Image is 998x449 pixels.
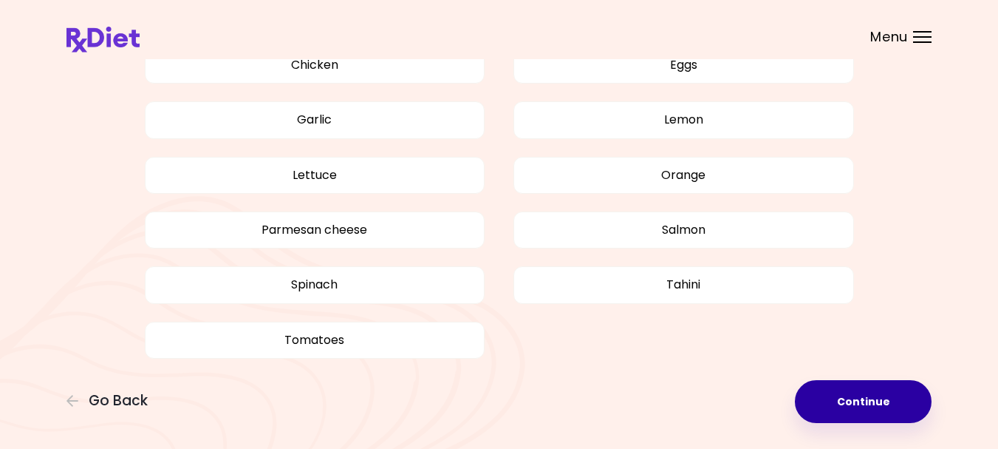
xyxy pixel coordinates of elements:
span: Go Back [89,393,148,409]
button: Tomatoes [145,322,485,359]
button: Eggs [513,47,854,84]
img: RxDiet [66,27,140,53]
span: Menu [870,30,908,44]
button: Parmesan cheese [145,212,485,249]
button: Orange [513,157,854,194]
button: Tahini [513,266,854,303]
button: Lemon [513,101,854,138]
button: Salmon [513,212,854,249]
button: Go Back [66,393,155,409]
button: Lettuce [145,157,485,194]
button: Garlic [145,101,485,138]
button: Chicken [145,47,485,84]
button: Spinach [145,266,485,303]
button: Continue [795,380,932,423]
